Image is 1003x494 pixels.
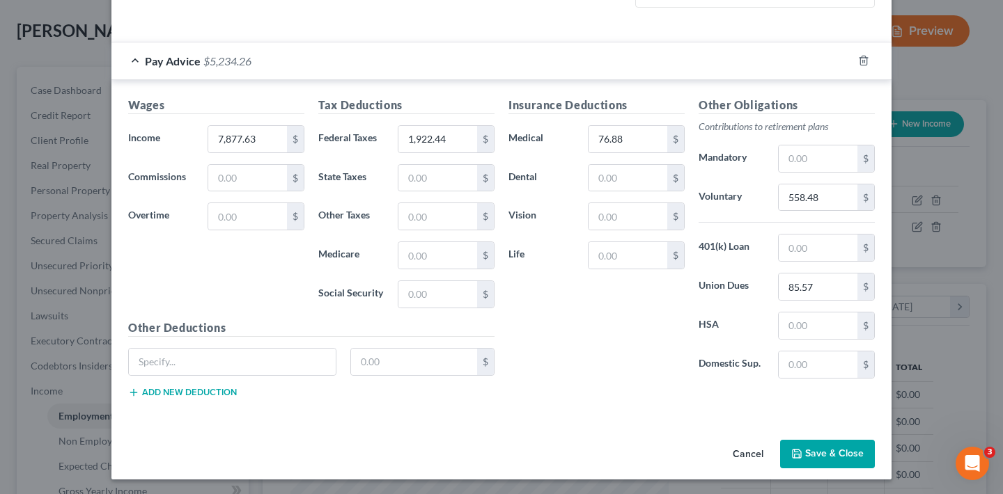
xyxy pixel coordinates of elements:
span: Pay Advice [145,54,201,67]
label: Social Security [311,280,391,308]
h5: Wages [128,97,304,114]
span: Income [128,132,160,143]
button: Save & Close [780,440,875,469]
div: $ [287,203,304,230]
input: 0.00 [208,165,287,191]
label: Voluntary [692,184,771,212]
label: HSA [692,312,771,340]
div: $ [857,273,874,300]
div: $ [477,281,494,308]
input: 0.00 [208,126,287,152]
input: 0.00 [589,165,667,191]
input: 0.00 [398,242,477,269]
div: $ [477,203,494,230]
input: 0.00 [779,184,857,211]
div: $ [857,145,874,172]
input: 0.00 [779,234,857,261]
h5: Tax Deductions [318,97,495,114]
label: Dental [501,164,581,192]
input: 0.00 [779,273,857,300]
div: $ [857,234,874,261]
p: Contributions to retirement plans [699,120,875,134]
div: $ [667,242,684,269]
div: $ [857,184,874,211]
div: $ [667,203,684,230]
input: 0.00 [779,351,857,378]
input: Specify... [129,349,336,375]
span: 3 [984,447,995,458]
h5: Insurance Deductions [508,97,685,114]
label: Mandatory [692,145,771,173]
input: 0.00 [208,203,287,230]
label: Union Dues [692,273,771,301]
input: 0.00 [398,165,477,191]
input: 0.00 [398,203,477,230]
input: 0.00 [589,242,667,269]
h5: Other Obligations [699,97,875,114]
div: $ [477,242,494,269]
label: Overtime [121,202,201,230]
div: $ [857,351,874,378]
label: Medicare [311,241,391,269]
div: $ [477,126,494,152]
iframe: Intercom live chat [956,447,989,480]
label: 401(k) Loan [692,234,771,262]
input: 0.00 [589,126,667,152]
input: 0.00 [351,349,478,375]
label: Life [501,241,581,269]
input: 0.00 [589,203,667,230]
input: 0.00 [398,126,477,152]
label: Commissions [121,164,201,192]
label: Vision [501,202,581,230]
div: $ [667,165,684,191]
input: 0.00 [779,312,857,339]
div: $ [287,126,304,152]
div: $ [477,165,494,191]
label: Other Taxes [311,202,391,230]
span: $5,234.26 [203,54,251,67]
label: Medical [501,125,581,153]
button: Cancel [722,441,775,469]
div: $ [477,349,494,375]
label: Domestic Sup. [692,351,771,379]
h5: Other Deductions [128,319,495,337]
label: Federal Taxes [311,125,391,153]
input: 0.00 [779,145,857,172]
label: State Taxes [311,164,391,192]
div: $ [857,312,874,339]
div: $ [667,126,684,152]
button: Add new deduction [128,387,237,398]
input: 0.00 [398,281,477,308]
div: $ [287,165,304,191]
